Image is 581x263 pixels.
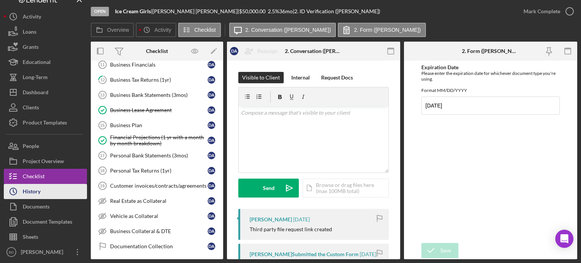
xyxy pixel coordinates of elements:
[317,72,357,83] button: Request Docs
[95,224,219,239] a: Business Collateral & DTEDA
[23,154,64,171] div: Project Overview
[524,4,560,19] div: Mark Complete
[242,72,280,83] div: Visible to Client
[208,243,215,250] div: D A
[110,183,208,189] div: Customer invoices/contracts/agreements
[110,77,208,83] div: Business Tax Returns (1yr)
[100,184,104,188] tspan: 19
[279,8,293,14] div: 36 mo
[208,76,215,84] div: D A
[208,182,215,190] div: D A
[4,24,87,39] button: Loans
[421,64,458,70] label: Expiration Date
[208,167,215,174] div: D A
[4,214,87,229] a: Document Templates
[208,106,215,114] div: D A
[4,39,87,54] button: Grants
[338,23,426,37] button: 2. Form ([PERSON_NAME])
[107,27,129,33] label: Overview
[95,239,219,254] a: Documentation CollectionDA
[110,153,208,159] div: Personal Bank Statements (3mos)
[100,153,104,158] tspan: 17
[4,229,87,244] button: Sheets
[239,8,268,14] div: $50,000.00
[421,243,458,258] button: Save
[100,93,104,97] tspan: 13
[152,8,239,14] div: [PERSON_NAME] [PERSON_NAME] |
[194,27,216,33] label: Checklist
[4,115,87,130] button: Product Templates
[110,168,208,174] div: Personal Tax Returns (1yr)
[23,39,39,56] div: Grants
[110,107,208,113] div: Business Lease Agreement
[4,169,87,184] button: Checklist
[23,139,39,156] div: People
[321,72,353,83] div: Request Docs
[208,152,215,159] div: D A
[4,70,87,85] button: Long-Term
[95,163,219,178] a: 18Personal Tax Returns (1yr)DA
[293,216,310,223] time: 2025-06-04 17:04
[178,23,221,37] button: Checklist
[23,115,67,132] div: Product Templates
[23,199,50,216] div: Documents
[4,184,87,199] a: History
[95,193,219,209] a: Real Estate as CollateralDA
[100,62,104,67] tspan: 11
[263,179,275,198] div: Send
[115,8,151,14] b: Ice Cream Girls
[4,54,87,70] a: Educational
[4,85,87,100] button: Dashboard
[4,199,87,214] button: Documents
[421,70,560,93] div: Please enter the expiration date for whichever document type you're using. Format MM/DD/YYYY
[95,57,219,72] a: 11Business FinancialsDA
[23,24,36,41] div: Loans
[208,212,215,220] div: D A
[4,139,87,154] button: People
[9,250,14,254] text: BD
[23,169,45,186] div: Checklist
[110,62,208,68] div: Business Financials
[208,91,215,99] div: D A
[4,9,87,24] button: Activity
[136,23,176,37] button: Activity
[257,44,278,59] div: Reassign
[208,121,215,129] div: D A
[268,8,279,14] div: 2.5 %
[23,70,48,87] div: Long-Term
[95,72,219,87] a: 12Business Tax Returns (1yr)DA
[230,47,238,55] div: D A
[208,197,215,205] div: D A
[23,184,40,201] div: History
[100,77,105,82] tspan: 12
[291,72,310,83] div: Internal
[23,54,51,72] div: Educational
[354,27,421,33] label: 2. Form ([PERSON_NAME])
[4,244,87,260] button: BD[PERSON_NAME]
[360,251,376,257] time: 2025-06-04 17:03
[238,179,299,198] button: Send
[95,118,219,133] a: 15Business PlanDA
[226,44,285,59] button: DAReassign
[4,100,87,115] a: Clients
[293,8,380,14] div: | 2. ID Verification ([PERSON_NAME])
[95,103,219,118] a: Business Lease AgreementDA
[95,148,219,163] a: 17Personal Bank Statements (3mos)DA
[462,48,520,54] div: 2. Form ([PERSON_NAME])
[110,92,208,98] div: Business Bank Statements (3mos)
[154,27,171,33] label: Activity
[23,85,48,102] div: Dashboard
[19,244,68,261] div: [PERSON_NAME]
[208,137,215,144] div: D A
[146,48,168,54] div: Checklist
[91,23,134,37] button: Overview
[287,72,314,83] button: Internal
[23,214,72,231] div: Document Templates
[110,134,208,146] div: Financial Projections (1 yr with a month by month breakdown)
